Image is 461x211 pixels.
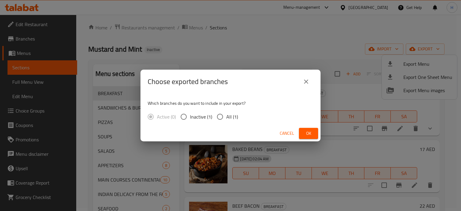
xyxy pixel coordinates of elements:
h2: Choose exported branches [148,77,228,86]
span: Inactive (1) [190,113,212,120]
span: Cancel [280,130,294,137]
p: Which branches do you want to include in your export? [148,100,313,106]
span: All (1) [226,113,238,120]
span: Active (0) [157,113,176,120]
button: close [299,74,313,89]
span: Ok [304,130,313,137]
button: Cancel [277,128,297,139]
button: Ok [299,128,318,139]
